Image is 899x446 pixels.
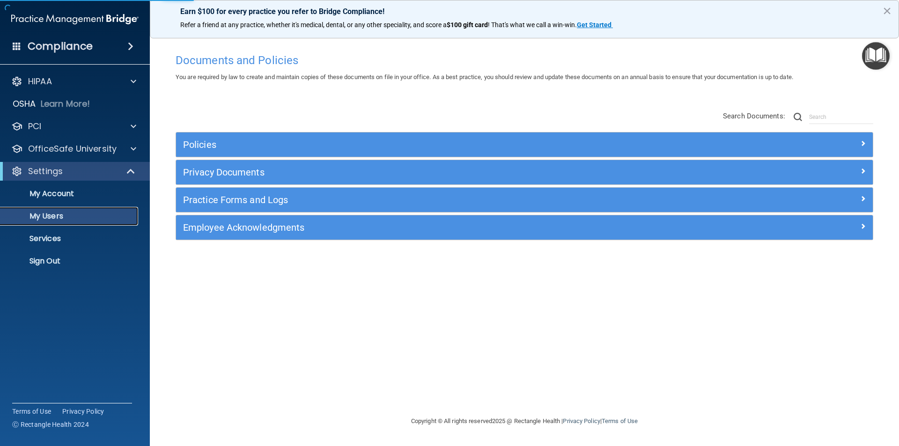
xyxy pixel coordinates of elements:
p: My Users [6,212,134,221]
p: Sign Out [6,256,134,266]
strong: Get Started [577,21,612,29]
a: OfficeSafe University [11,143,136,154]
input: Search [809,110,873,124]
h5: Employee Acknowledgments [183,222,692,233]
h5: Policies [183,139,692,150]
p: OfficeSafe University [28,143,117,154]
button: Open Resource Center [862,42,890,70]
a: Settings [11,166,136,177]
a: Get Started [577,21,613,29]
div: Copyright © All rights reserved 2025 @ Rectangle Health | | [354,406,695,436]
p: Services [6,234,134,243]
a: Terms of Use [12,407,51,416]
a: Privacy Documents [183,165,866,180]
p: My Account [6,189,134,198]
a: Terms of Use [602,417,638,424]
span: Search Documents: [723,112,785,120]
a: Employee Acknowledgments [183,220,866,235]
a: PCI [11,121,136,132]
span: Refer a friend at any practice, whether it's medical, dental, or any other speciality, and score a [180,21,447,29]
a: Practice Forms and Logs [183,192,866,207]
p: HIPAA [28,76,52,87]
p: Settings [28,166,63,177]
p: Learn More! [41,98,90,110]
h5: Privacy Documents [183,167,692,177]
img: PMB logo [11,10,139,29]
button: Close [883,3,892,18]
p: PCI [28,121,41,132]
span: ! That's what we call a win-win. [488,21,577,29]
strong: $100 gift card [447,21,488,29]
a: Privacy Policy [62,407,104,416]
p: Earn $100 for every practice you refer to Bridge Compliance! [180,7,869,16]
a: Privacy Policy [563,417,600,424]
a: HIPAA [11,76,136,87]
span: Ⓒ Rectangle Health 2024 [12,420,89,429]
span: You are required by law to create and maintain copies of these documents on file in your office. ... [176,73,793,80]
h4: Documents and Policies [176,54,873,66]
h4: Compliance [28,40,93,53]
img: ic-search.3b580494.png [794,113,802,121]
p: OSHA [13,98,36,110]
a: Policies [183,137,866,152]
h5: Practice Forms and Logs [183,195,692,205]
